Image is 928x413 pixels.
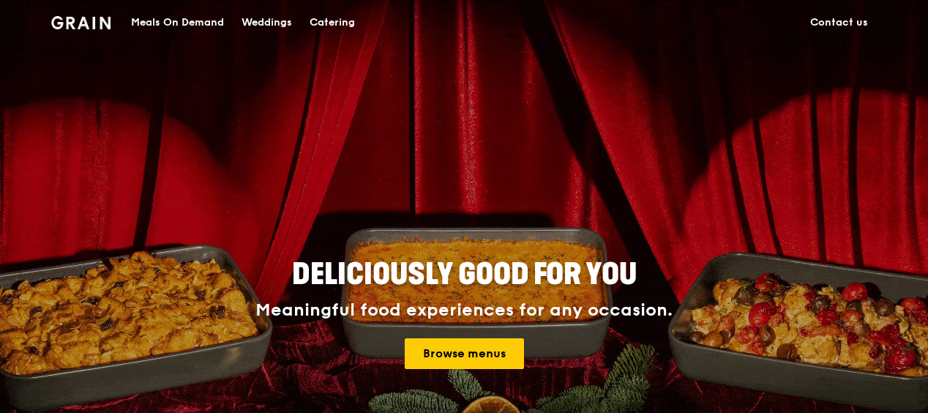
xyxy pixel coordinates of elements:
[301,1,364,45] a: Catering
[801,1,877,45] a: Contact us
[310,1,355,45] div: Catering
[233,1,301,45] a: Weddings
[292,257,637,292] span: Deliciously good for you
[242,1,292,45] div: Weddings
[201,300,727,321] div: Meaningful food experiences for any occasion.
[405,338,524,369] a: Browse menus
[51,16,111,29] img: Grain
[131,1,224,45] div: Meals On Demand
